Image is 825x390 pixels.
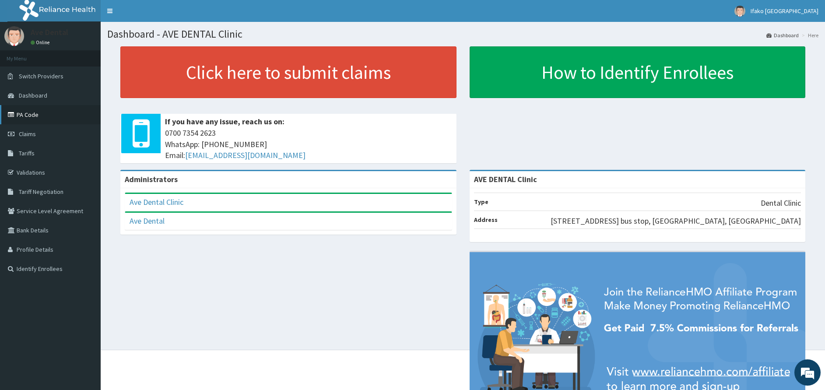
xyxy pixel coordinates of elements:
[474,216,498,224] b: Address
[165,127,452,161] span: 0700 7354 2623 WhatsApp: [PHONE_NUMBER] Email:
[130,216,165,226] a: Ave Dental
[19,72,63,80] span: Switch Providers
[125,174,178,184] b: Administrators
[19,149,35,157] span: Tariffs
[19,130,36,138] span: Claims
[4,239,167,270] textarea: Type your message and hit 'Enter'
[31,39,52,46] a: Online
[31,28,68,36] p: Ave Dental
[800,32,818,39] li: Here
[766,32,799,39] a: Dashboard
[470,46,806,98] a: How to Identify Enrollees
[144,4,165,25] div: Minimize live chat window
[130,197,183,207] a: Ave Dental Clinic
[751,7,818,15] span: Ifako [GEOGRAPHIC_DATA]
[19,188,63,196] span: Tariff Negotiation
[51,110,121,199] span: We're online!
[4,26,24,46] img: User Image
[165,116,284,126] b: If you have any issue, reach us on:
[16,44,35,66] img: d_794563401_company_1708531726252_794563401
[734,6,745,17] img: User Image
[46,49,147,60] div: Chat with us now
[107,28,818,40] h1: Dashboard - AVE DENTAL Clinic
[185,150,305,160] a: [EMAIL_ADDRESS][DOMAIN_NAME]
[120,46,456,98] a: Click here to submit claims
[19,91,47,99] span: Dashboard
[761,197,801,209] p: Dental Clinic
[474,174,537,184] strong: AVE DENTAL Clinic
[474,198,488,206] b: Type
[551,215,801,227] p: [STREET_ADDRESS] bus stop, [GEOGRAPHIC_DATA], [GEOGRAPHIC_DATA]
